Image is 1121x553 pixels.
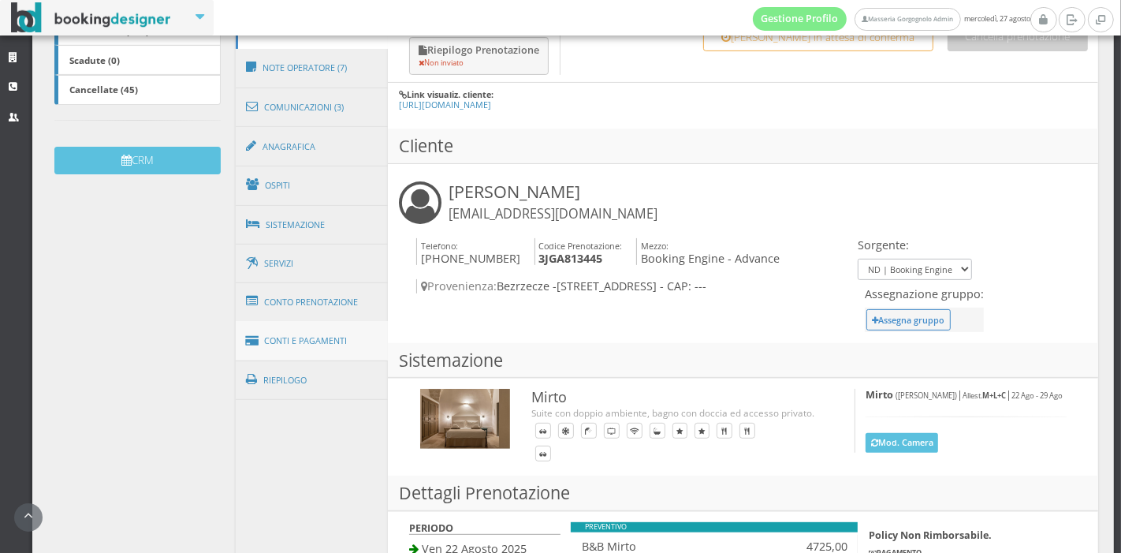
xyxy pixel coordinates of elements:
a: Masseria Gorgognolo Admin [855,8,960,31]
a: Note Operatore (7) [236,47,389,88]
h4: 4725,00 [797,540,847,553]
small: 22 Ago - 29 Ago [1011,390,1063,401]
h4: Booking Engine - Advance [636,238,780,266]
b: Policy Non Rimborsabile. [869,529,992,542]
a: Riepilogo [236,360,389,401]
button: [PERSON_NAME] in attesa di conferma [703,23,933,50]
h4: [PHONE_NUMBER] [416,238,520,266]
h3: Mirto [531,389,822,406]
small: Mezzo: [641,240,669,252]
a: Scadute (0) [54,45,221,75]
a: [URL][DOMAIN_NAME] [399,99,491,110]
div: Suite con doppio ambiente, bagno con doccia ed accesso privato. [531,406,822,420]
a: Servizi [236,244,389,284]
a: Cancellate (45) [54,75,221,105]
a: Ospiti [236,165,389,206]
h3: Sistemazione [388,343,1098,379]
a: Gestione Profilo [753,7,847,31]
h3: [PERSON_NAME] [449,181,657,222]
b: + [989,390,993,401]
span: mercoledì, 27 agosto [753,7,1030,31]
h4: Bezrzecze - [416,279,854,293]
button: CRM [54,147,221,174]
h5: | | [866,389,1066,401]
small: Codice Prenotazione: [538,240,622,252]
button: Assegna gruppo [866,309,951,331]
b: Scadute (0) [69,54,120,66]
b: + [997,390,1001,401]
small: Allest. [963,390,1006,401]
div: PREVENTIVO [571,522,858,532]
img: BookingDesigner.com [11,2,171,33]
b: Confermate (138) [69,24,149,37]
h4: Assegnazione gruppo: [865,287,984,301]
a: Conto Prenotazione [236,282,389,323]
b: M L C [982,390,1006,401]
a: Sistemazione [236,204,389,245]
span: [STREET_ADDRESS] [557,278,657,293]
button: Mod. Camera [866,433,938,453]
span: Provenienza: [421,278,497,293]
h3: Dettagli Prenotazione [388,476,1098,511]
span: - CAP: --- [660,278,706,293]
h4: Sorgente: [858,238,972,252]
h3: Cliente [388,129,1098,164]
small: Telefono: [421,240,458,252]
b: Link visualiz. cliente: [407,88,493,100]
b: Mirto [866,388,893,402]
small: ([PERSON_NAME]) [896,390,957,401]
button: Cancella prenotazione [948,23,1088,50]
b: Cancellate (45) [69,83,138,95]
h4: B&B Mirto [582,540,776,553]
b: PERIODO [409,521,453,535]
b: 3JGA813445 [538,251,602,266]
a: Comunicazioni (3) [236,87,389,128]
small: [EMAIL_ADDRESS][DOMAIN_NAME] [449,205,657,222]
button: Riepilogo Prenotazione Non inviato [409,37,549,76]
small: Non inviato [419,58,464,68]
a: Anagrafica [236,126,389,167]
img: bf77c9f8592811ee9b0b027e0800ecac.jpg [420,389,510,449]
a: Conti e Pagamenti [236,321,389,361]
